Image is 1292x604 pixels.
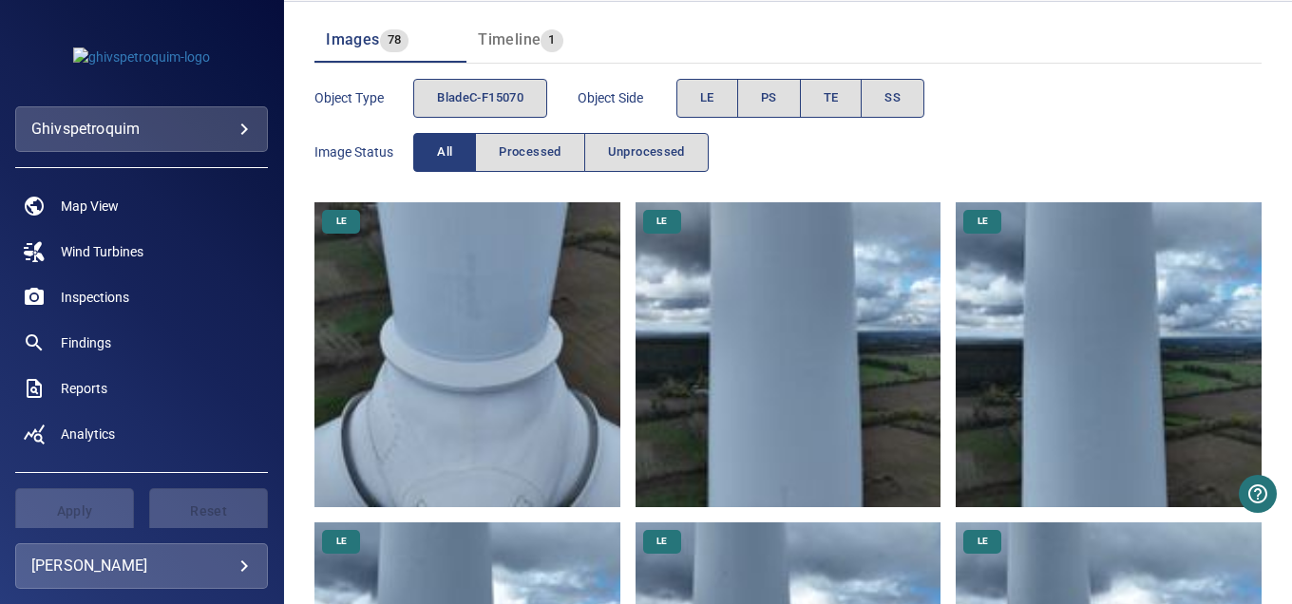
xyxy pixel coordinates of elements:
[676,79,924,118] div: objectSide
[499,142,560,163] span: Processed
[31,551,252,581] div: [PERSON_NAME]
[475,133,584,172] button: Processed
[314,142,413,161] span: Image Status
[61,379,107,398] span: Reports
[15,274,268,320] a: inspections noActive
[61,425,115,444] span: Analytics
[61,197,119,216] span: Map View
[61,242,143,261] span: Wind Turbines
[413,133,709,172] div: imageStatus
[645,215,678,228] span: LE
[608,142,685,163] span: Unprocessed
[325,215,358,228] span: LE
[61,333,111,352] span: Findings
[966,535,999,548] span: LE
[413,133,476,172] button: All
[700,87,714,109] span: LE
[824,87,839,109] span: TE
[861,79,924,118] button: SS
[31,114,252,144] div: ghivspetroquim
[15,183,268,229] a: map noActive
[541,29,562,51] span: 1
[437,87,523,109] span: bladeC-F15070
[325,535,358,548] span: LE
[73,47,210,66] img: ghivspetroquim-logo
[737,79,801,118] button: PS
[884,87,901,109] span: SS
[966,215,999,228] span: LE
[380,29,409,51] span: 78
[61,288,129,307] span: Inspections
[413,79,547,118] button: bladeC-F15070
[326,30,379,48] span: Images
[15,411,268,457] a: analytics noActive
[478,30,541,48] span: Timeline
[314,88,413,107] span: Object type
[15,229,268,274] a: windturbines noActive
[645,535,678,548] span: LE
[413,79,547,118] div: objectType
[15,366,268,411] a: reports noActive
[15,106,268,152] div: ghivspetroquim
[15,320,268,366] a: findings noActive
[800,79,863,118] button: TE
[578,88,676,107] span: Object Side
[761,87,777,109] span: PS
[437,142,452,163] span: All
[676,79,738,118] button: LE
[584,133,709,172] button: Unprocessed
